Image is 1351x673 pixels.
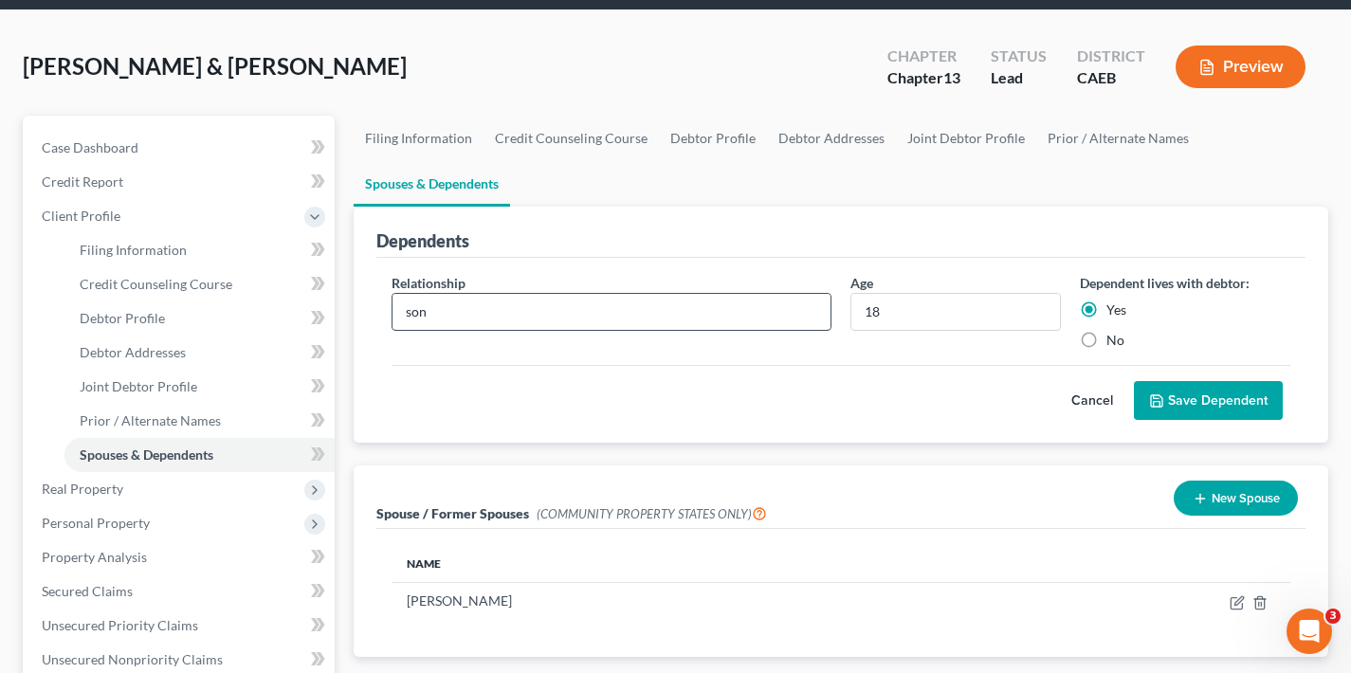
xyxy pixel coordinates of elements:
span: Spouses & Dependents [80,446,213,463]
label: No [1106,331,1124,350]
button: Cancel [1050,382,1134,420]
a: Joint Debtor Profile [896,116,1036,161]
div: Dependents [376,229,469,252]
span: Relationship [392,275,466,291]
button: Preview [1176,45,1305,88]
a: Credit Report [27,165,335,199]
span: Client Profile [42,208,120,224]
span: Debtor Profile [80,310,165,326]
span: Credit Report [42,173,123,190]
span: Debtor Addresses [80,344,186,360]
div: District [1077,45,1145,67]
div: Chapter [887,45,960,67]
span: 13 [943,68,960,86]
span: Joint Debtor Profile [80,378,197,394]
div: Chapter [887,67,960,89]
span: (COMMUNITY PROPERTY STATES ONLY) [537,506,767,521]
a: Unsecured Priority Claims [27,609,335,643]
div: Lead [991,67,1047,89]
a: Prior / Alternate Names [64,404,335,438]
th: Name [392,544,968,582]
span: Prior / Alternate Names [80,412,221,428]
a: Secured Claims [27,574,335,609]
div: CAEB [1077,67,1145,89]
span: Filing Information [80,242,187,258]
a: Spouses & Dependents [354,161,510,207]
span: [PERSON_NAME] & [PERSON_NAME] [23,52,407,80]
span: Property Analysis [42,549,147,565]
span: Case Dashboard [42,139,138,155]
a: Prior / Alternate Names [1036,116,1200,161]
a: Credit Counseling Course [484,116,659,161]
a: Debtor Addresses [64,336,335,370]
span: Secured Claims [42,583,133,599]
a: Spouses & Dependents [64,438,335,472]
span: Unsecured Nonpriority Claims [42,651,223,667]
span: Spouse / Former Spouses [376,505,529,521]
a: Debtor Addresses [767,116,896,161]
a: Debtor Profile [659,116,767,161]
span: Credit Counseling Course [80,276,232,292]
a: Filing Information [354,116,484,161]
iframe: Intercom live chat [1287,609,1332,654]
span: 3 [1325,609,1341,624]
input: Enter relationship... [393,294,831,330]
a: Credit Counseling Course [64,267,335,301]
span: Real Property [42,481,123,497]
a: Filing Information [64,233,335,267]
label: Yes [1106,300,1126,319]
input: Enter age... [851,294,1060,330]
button: Save Dependent [1134,381,1283,421]
a: Joint Debtor Profile [64,370,335,404]
a: Case Dashboard [27,131,335,165]
a: Property Analysis [27,540,335,574]
a: Debtor Profile [64,301,335,336]
label: Dependent lives with debtor: [1080,273,1250,293]
span: Personal Property [42,515,150,531]
span: Unsecured Priority Claims [42,617,198,633]
div: Status [991,45,1047,67]
label: Age [850,273,873,293]
td: [PERSON_NAME] [392,583,968,619]
button: New Spouse [1174,481,1298,516]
